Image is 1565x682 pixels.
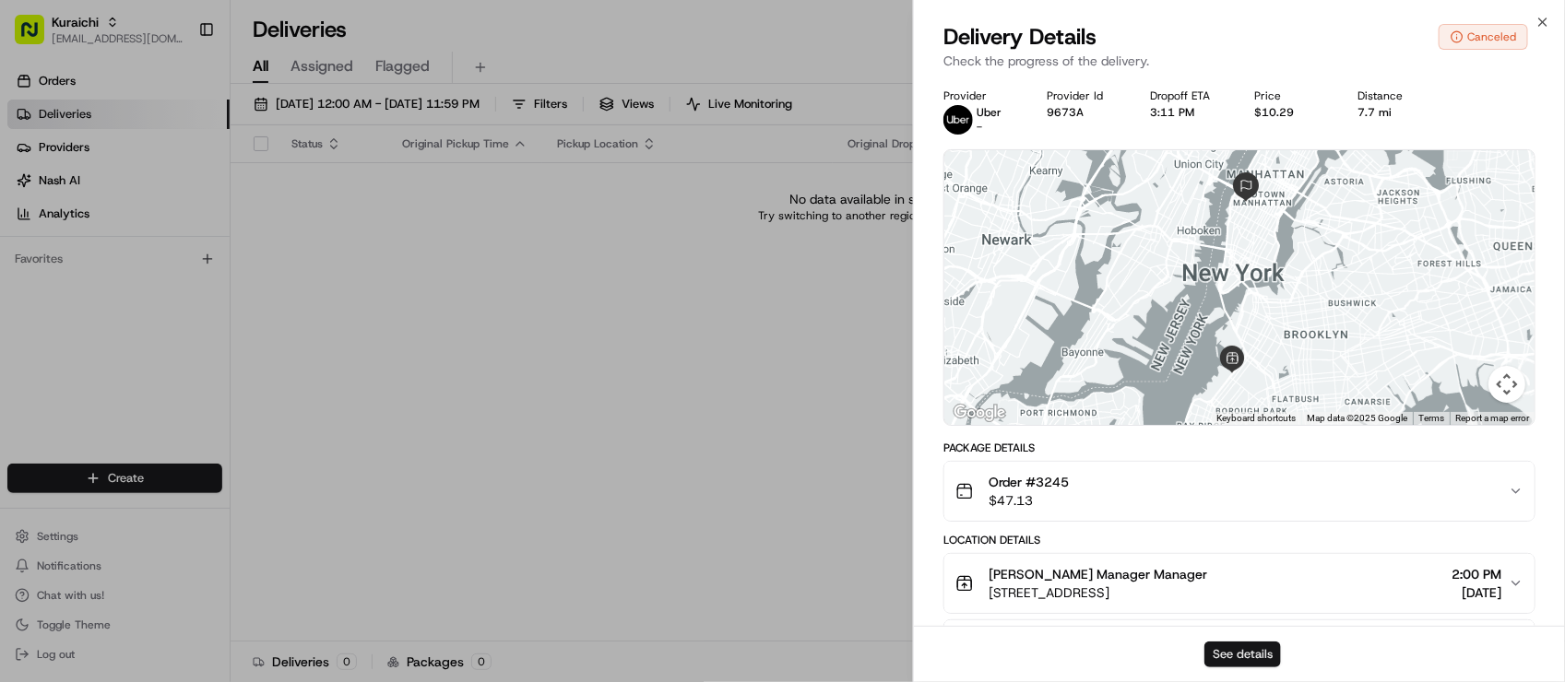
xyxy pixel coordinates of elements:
[18,74,336,103] p: Welcome 👋
[944,554,1535,613] button: [PERSON_NAME] Manager Manager[STREET_ADDRESS]2:00 PM[DATE]
[1307,413,1407,423] span: Map data ©2025 Google
[1455,413,1529,423] a: Report a map error
[18,176,52,209] img: 1736555255976-a54dd68f-1ca7-489b-9aae-adbdc363a1c4
[1254,88,1328,103] div: Price
[943,533,1535,547] div: Location Details
[1216,412,1296,425] button: Keyboard shortcuts
[18,269,33,284] div: 📗
[1254,105,1328,120] div: $10.29
[989,491,1069,510] span: $47.13
[1047,88,1120,103] div: Provider Id
[943,441,1535,455] div: Package Details
[37,267,141,286] span: Knowledge Base
[949,401,1010,425] a: Open this area in Google Maps (opens a new window)
[977,120,982,135] span: -
[1151,88,1225,103] div: Dropoff ETA
[989,473,1069,491] span: Order #3245
[944,462,1535,521] button: Order #3245$47.13
[1358,88,1431,103] div: Distance
[130,312,223,326] a: Powered byPylon
[314,182,336,204] button: Start new chat
[48,119,304,138] input: Clear
[148,260,303,293] a: 💻API Documentation
[1418,413,1444,423] a: Terms (opens in new tab)
[184,312,223,326] span: Pylon
[11,260,148,293] a: 📗Knowledge Base
[156,269,171,284] div: 💻
[1151,105,1225,120] div: 3:11 PM
[989,583,1207,602] span: [STREET_ADDRESS]
[18,18,55,55] img: Nash
[943,22,1097,52] span: Delivery Details
[1452,583,1501,602] span: [DATE]
[943,88,1017,103] div: Provider
[174,267,296,286] span: API Documentation
[1452,565,1501,583] span: 2:00 PM
[1488,366,1525,403] button: Map camera controls
[63,194,233,209] div: We're available if you need us!
[1204,641,1281,667] button: See details
[989,565,1207,583] span: [PERSON_NAME] Manager Manager
[977,105,1002,120] span: Uber
[1358,105,1431,120] div: 7.7 mi
[63,176,302,194] div: Start new chat
[1439,24,1528,50] button: Canceled
[1047,105,1084,120] button: 9673A
[949,401,1010,425] img: Google
[943,105,973,135] img: uber-new-logo.jpeg
[943,52,1535,70] p: Check the progress of the delivery.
